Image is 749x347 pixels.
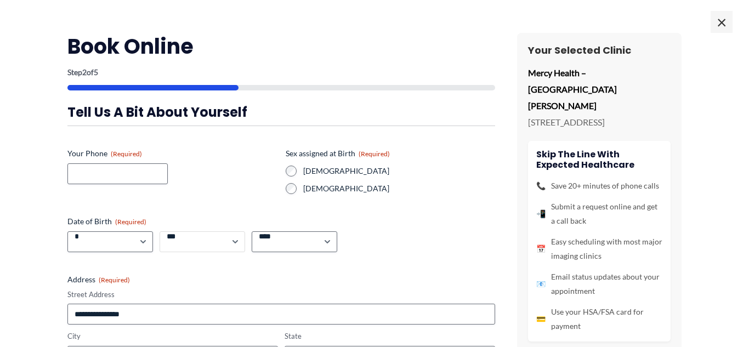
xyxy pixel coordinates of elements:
[99,276,130,284] span: (Required)
[111,150,142,158] span: (Required)
[67,69,495,76] p: Step of
[94,67,98,77] span: 5
[536,242,546,256] span: 📅
[536,270,662,298] li: Email status updates about your appointment
[528,114,671,130] p: [STREET_ADDRESS]
[528,65,671,113] p: Mercy Health – [GEOGRAPHIC_DATA][PERSON_NAME]
[528,44,671,56] h3: Your Selected Clinic
[536,179,546,193] span: 📞
[536,277,546,291] span: 📧
[303,166,495,177] label: [DEMOGRAPHIC_DATA]
[536,149,662,170] h4: Skip the line with Expected Healthcare
[82,67,87,77] span: 2
[536,200,662,228] li: Submit a request online and get a call back
[67,33,495,60] h2: Book Online
[67,216,146,227] legend: Date of Birth
[67,274,130,285] legend: Address
[536,179,662,193] li: Save 20+ minutes of phone calls
[536,235,662,263] li: Easy scheduling with most major imaging clinics
[67,104,495,121] h3: Tell us a bit about yourself
[286,148,390,159] legend: Sex assigned at Birth
[536,305,662,333] li: Use your HSA/FSA card for payment
[285,331,495,342] label: State
[359,150,390,158] span: (Required)
[536,312,546,326] span: 💳
[67,148,277,159] label: Your Phone
[67,331,278,342] label: City
[536,207,546,221] span: 📲
[115,218,146,226] span: (Required)
[67,289,495,300] label: Street Address
[303,183,495,194] label: [DEMOGRAPHIC_DATA]
[711,11,733,33] span: ×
